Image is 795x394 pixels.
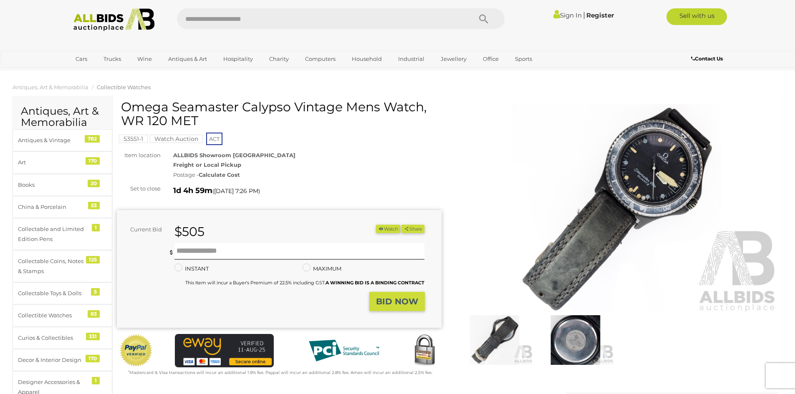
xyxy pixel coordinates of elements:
a: Antiques & Art [163,52,212,66]
button: Watch [376,225,400,233]
a: Art 170 [13,151,112,173]
a: Cars [70,52,93,66]
div: Collectible Watches [18,311,87,320]
a: Collectable and Limited Edition Pens 1 [13,218,112,250]
h1: Omega Seamaster Calypso Vintage Mens Watch, WR 120 MET [121,100,439,128]
a: Collectable Coins, Notes & Stamps 125 [13,250,112,282]
span: | [583,10,585,20]
div: China & Porcelain [18,202,87,212]
button: Search [463,8,505,29]
a: Register [586,11,614,19]
div: Decor & Interior Design [18,355,87,365]
div: Antiques & Vintage [18,136,87,145]
div: Set to close [111,184,167,193]
div: 53 [88,202,100,209]
b: A WINNING BID IS A BINDING CONTRACT [326,280,424,286]
div: Collectable Toys & Dolls [18,289,87,298]
a: Sell with us [666,8,727,25]
a: Sports [510,52,538,66]
label: INSTANT [174,264,209,274]
strong: $505 [174,224,204,239]
div: 125 [86,256,100,264]
div: Collectable and Limited Edition Pens [18,224,87,244]
span: [DATE] 7:26 PM [214,187,258,195]
div: Art [18,158,87,167]
span: ( ) [212,188,260,194]
a: Household [346,52,387,66]
img: Official PayPal Seal [119,334,153,367]
img: Secured by Rapid SSL [408,334,441,367]
strong: Freight or Local Pickup [173,161,241,168]
div: Curios & Collectibles [18,333,87,343]
a: Trucks [98,52,126,66]
h2: Antiques, Art & Memorabilia [21,105,104,128]
div: 782 [85,135,100,143]
img: eWAY Payment Gateway [175,334,274,367]
a: China & Porcelain 53 [13,196,112,218]
div: 1 [92,224,100,231]
strong: Calculate Cost [199,171,240,178]
div: 5 [91,288,100,296]
a: Antiques, Art & Memorabilia [13,84,88,90]
img: Omega Seamaster Calypso Vintage Mens Watch, WR 120 MET [454,104,779,313]
div: 331 [86,333,100,340]
img: Allbids.com.au [69,8,159,31]
mark: Watch Auction [150,135,203,143]
span: ACT [206,133,222,145]
a: Contact Us [691,54,725,63]
div: Books [18,180,87,190]
a: Books 20 [13,174,112,196]
a: 53551-1 [119,136,148,142]
a: Hospitality [218,52,258,66]
a: Watch Auction [150,136,203,142]
b: Contact Us [691,55,723,62]
small: This Item will incur a Buyer's Premium of 22.5% including GST. [185,280,424,286]
a: Sign In [553,11,582,19]
div: 20 [88,180,100,187]
a: Curios & Collectibles 331 [13,327,112,349]
small: Mastercard & Visa transactions will incur an additional 1.9% fee. Paypal will incur an additional... [128,370,432,375]
img: Omega Seamaster Calypso Vintage Mens Watch, WR 120 MET [537,315,614,365]
div: Collectable Coins, Notes & Stamps [18,256,87,276]
a: Charity [264,52,294,66]
div: 170 [86,157,100,165]
a: Collectible Watches 83 [13,304,112,326]
strong: BID NOW [376,296,418,306]
strong: ALLBIDS Showroom [GEOGRAPHIC_DATA] [173,152,295,158]
a: Computers [300,52,341,66]
a: Office [477,52,504,66]
img: PCI DSS compliant [302,334,386,367]
mark: 53551-1 [119,135,148,143]
a: [GEOGRAPHIC_DATA] [70,66,140,80]
a: Antiques & Vintage 782 [13,129,112,151]
label: MAXIMUM [303,264,341,274]
button: BID NOW [369,292,425,311]
a: Jewellery [435,52,472,66]
a: Wine [132,52,157,66]
div: Postage - [173,170,442,180]
a: Decor & Interior Design 170 [13,349,112,371]
div: Item location [111,151,167,160]
div: Current Bid [117,225,168,234]
a: Industrial [393,52,430,66]
img: Omega Seamaster Calypso Vintage Mens Watch, WR 120 MET [456,315,533,365]
div: 83 [88,310,100,318]
div: 1 [92,377,100,384]
strong: 1d 4h 59m [173,186,212,195]
li: Watch this item [376,225,400,233]
button: Share [401,225,424,233]
a: Collectable Toys & Dolls 5 [13,282,112,304]
div: 170 [86,355,100,362]
a: Collectible Watches [97,84,151,90]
